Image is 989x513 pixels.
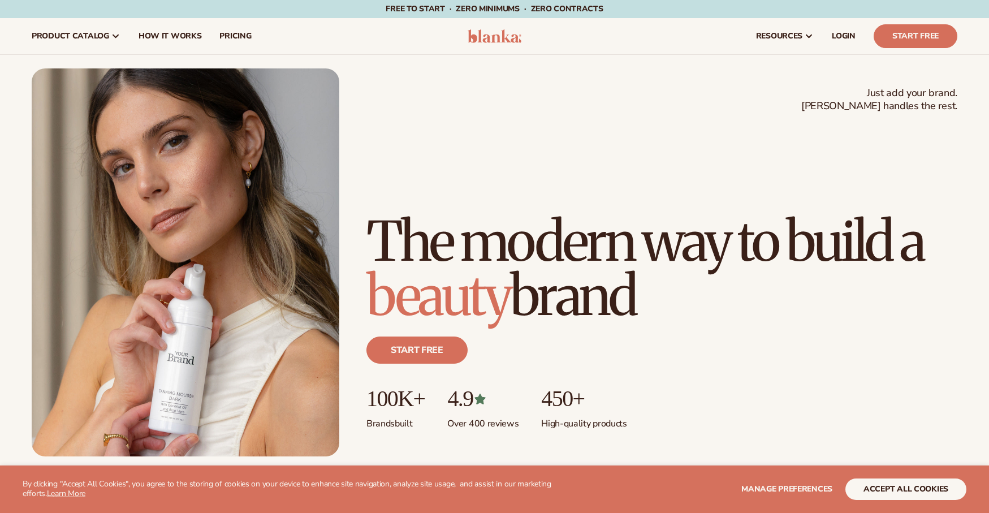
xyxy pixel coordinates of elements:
p: Brands built [366,411,425,430]
span: LOGIN [832,32,856,41]
button: accept all cookies [845,478,966,500]
a: Start free [366,337,468,364]
h1: The modern way to build a brand [366,214,957,323]
span: Manage preferences [741,484,832,494]
span: Free to start · ZERO minimums · ZERO contracts [386,3,603,14]
span: beauty [366,262,510,330]
span: Just add your brand. [PERSON_NAME] handles the rest. [801,87,957,113]
p: Over 400 reviews [447,411,519,430]
a: product catalog [23,18,129,54]
p: 100K+ [366,386,425,411]
span: product catalog [32,32,109,41]
a: resources [747,18,823,54]
p: High-quality products [541,411,627,430]
a: Start Free [874,24,957,48]
p: By clicking "Accept All Cookies", you agree to the storing of cookies on your device to enhance s... [23,480,591,499]
button: Manage preferences [741,478,832,500]
span: pricing [219,32,251,41]
a: pricing [210,18,260,54]
p: 450+ [541,386,627,411]
span: resources [756,32,802,41]
img: logo [468,29,521,43]
a: LOGIN [823,18,865,54]
span: How It Works [139,32,202,41]
img: Female holding tanning mousse. [32,68,339,456]
p: 4.9 [447,386,519,411]
a: How It Works [129,18,211,54]
a: Learn More [47,488,85,499]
